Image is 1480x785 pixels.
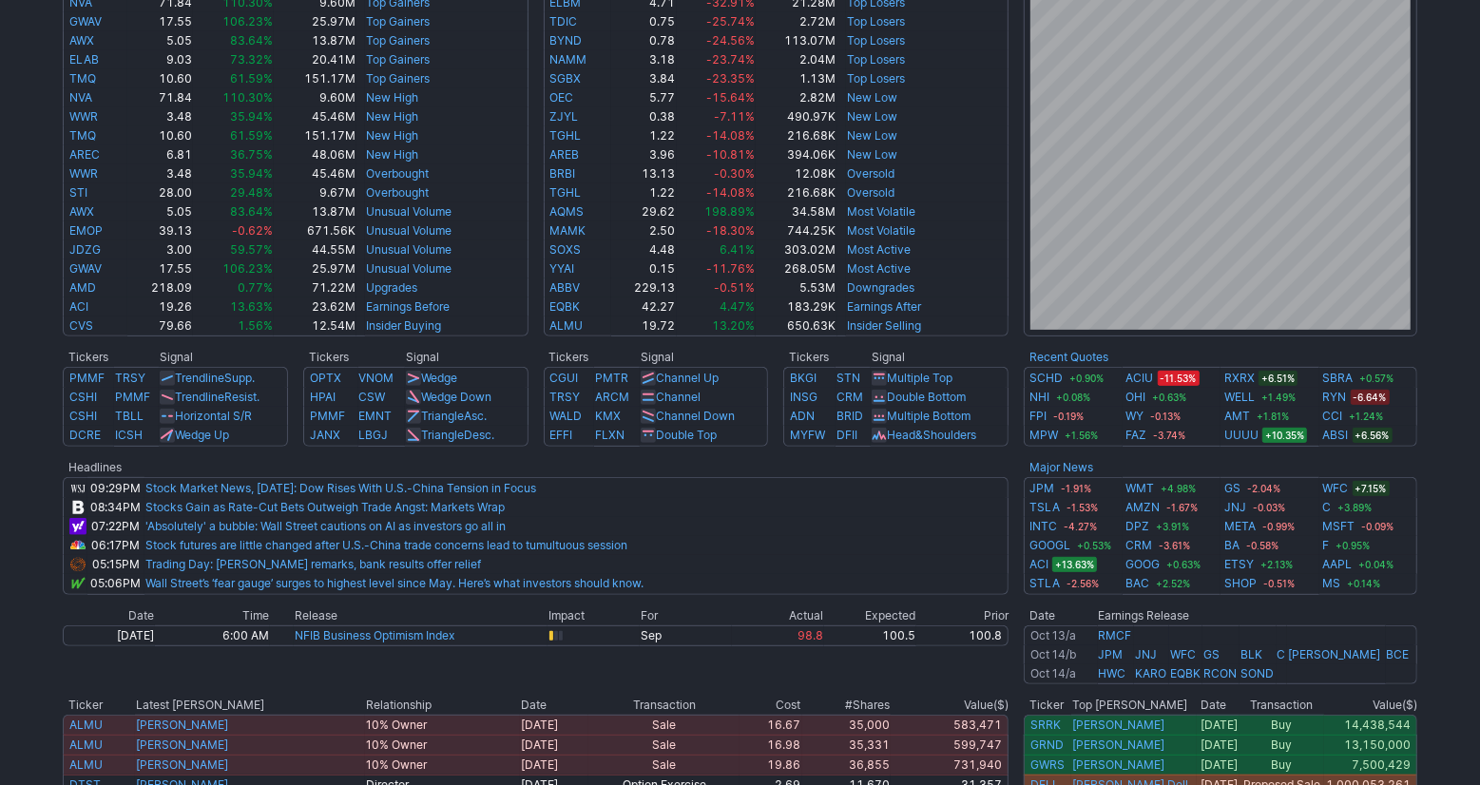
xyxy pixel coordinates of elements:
a: SRRK [1030,718,1061,732]
a: BAC [1126,574,1150,593]
a: Unusual Volume [366,223,452,238]
td: 39.13 [127,221,194,240]
a: GOOG [1126,555,1161,574]
td: 490.97K [756,107,836,126]
a: STI [69,185,87,200]
a: WELL [1224,388,1255,407]
a: Multiple Bottom [887,409,971,423]
td: 151.17M [274,69,356,88]
td: 113.07M [756,31,836,50]
a: PMMF [310,409,345,423]
a: UUUU [1224,426,1259,445]
a: AMT [1224,407,1250,426]
td: 29.62 [611,202,677,221]
a: GWAV [69,261,102,276]
a: C [1323,498,1332,517]
td: 28.00 [127,183,194,202]
a: INTC [1029,517,1057,536]
a: SOND [1240,666,1274,680]
span: -24.56% [706,33,755,48]
a: FAZ [1126,426,1147,445]
a: ICSH [115,428,143,442]
a: WMT [1126,479,1155,498]
a: SCHD [1029,369,1063,388]
a: New Low [847,147,897,162]
td: 4.48 [611,240,677,259]
a: Channel [656,390,701,404]
span: -14.08% [706,128,755,143]
span: -18.30% [706,223,755,238]
td: 0.78 [611,31,677,50]
a: JNJ [1135,647,1157,661]
a: Horizontal S/R [175,409,252,423]
a: BCE [1387,647,1410,661]
td: 2.72M [756,12,836,31]
td: 1.13M [756,69,836,88]
a: Oversold [847,166,894,181]
td: 17.55 [127,259,194,278]
a: Upgrades [366,280,417,295]
span: -15.64% [706,90,755,105]
span: Asc. [464,409,487,423]
a: JPM [1029,479,1054,498]
a: Trading Day: [PERSON_NAME] remarks, bank results offer relief [145,557,481,571]
a: Wall Street’s ‘fear gauge’ surges to highest level since May. Here’s what investors should know. [145,576,644,590]
a: AQMS [550,204,585,219]
a: META [1224,517,1256,536]
a: GRND [1030,737,1064,752]
a: ADN [790,409,815,423]
a: Wedge Down [421,390,491,404]
a: AREB [550,147,580,162]
a: AMZN [1126,498,1161,517]
a: Oct 14/a [1030,666,1076,680]
a: BLK [1240,647,1262,661]
span: 106.23% [222,261,273,276]
a: Wedge Up [175,428,229,442]
a: TGHL [550,128,582,143]
a: JDZG [69,242,101,257]
a: Top Losers [847,71,905,86]
td: 6.81 [127,145,194,164]
a: Oct 14/b [1030,647,1076,661]
a: ALMU [69,718,103,732]
td: 12.08K [756,164,836,183]
a: Top Gainers [366,52,430,67]
a: ETSY [1224,555,1254,574]
span: -7.11% [714,109,755,124]
span: -0.62% [232,223,273,238]
a: Stock Market News, [DATE]: Dow Rises With U.S.-China Tension in Focus [145,481,536,495]
span: 83.64% [230,204,273,219]
td: 25.97M [274,12,356,31]
a: TriangleDesc. [421,428,494,442]
a: BKGI [790,371,817,385]
span: 106.23% [222,14,273,29]
a: CSW [359,390,386,404]
a: RXRX [1224,369,1255,388]
a: DPZ [1126,517,1150,536]
td: 1.22 [611,183,677,202]
span: 35.94% [230,166,273,181]
span: -23.74% [706,52,755,67]
td: 3.48 [127,107,194,126]
a: EQBK [1170,666,1201,680]
a: PMTR [595,371,628,385]
a: WALD [550,409,583,423]
td: 45.46M [274,107,356,126]
a: Double Bottom [887,390,966,404]
td: 34.58M [756,202,836,221]
a: Major News [1029,460,1093,474]
td: 13.13 [611,164,677,183]
a: MS [1323,574,1341,593]
a: Multiple Top [887,371,952,385]
a: HWC [1099,666,1126,680]
a: F [1323,536,1330,555]
a: KMX [595,409,621,423]
a: CCI [1323,407,1343,426]
a: Top Gainers [366,33,430,48]
a: AAPL [1323,555,1353,574]
a: AWX [69,33,94,48]
a: New Low [847,90,897,105]
td: 20.41M [274,50,356,69]
a: TSLA [1029,498,1060,517]
span: 73.32% [230,52,273,67]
